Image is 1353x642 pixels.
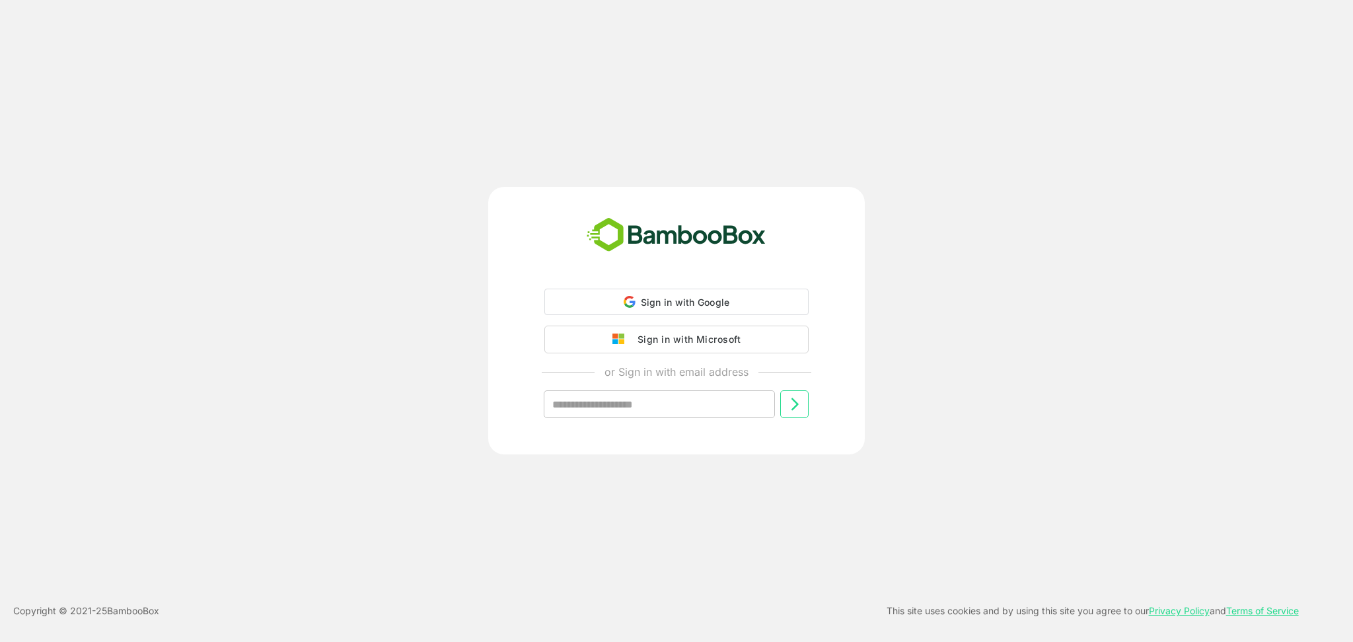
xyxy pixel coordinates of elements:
[544,326,809,353] button: Sign in with Microsoft
[579,213,773,257] img: bamboobox
[1226,605,1299,616] a: Terms of Service
[544,289,809,315] div: Sign in with Google
[612,334,631,345] img: google
[13,603,159,619] p: Copyright © 2021- 25 BambooBox
[1149,605,1210,616] a: Privacy Policy
[887,603,1299,619] p: This site uses cookies and by using this site you agree to our and
[604,364,749,380] p: or Sign in with email address
[641,297,730,308] span: Sign in with Google
[631,331,741,348] div: Sign in with Microsoft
